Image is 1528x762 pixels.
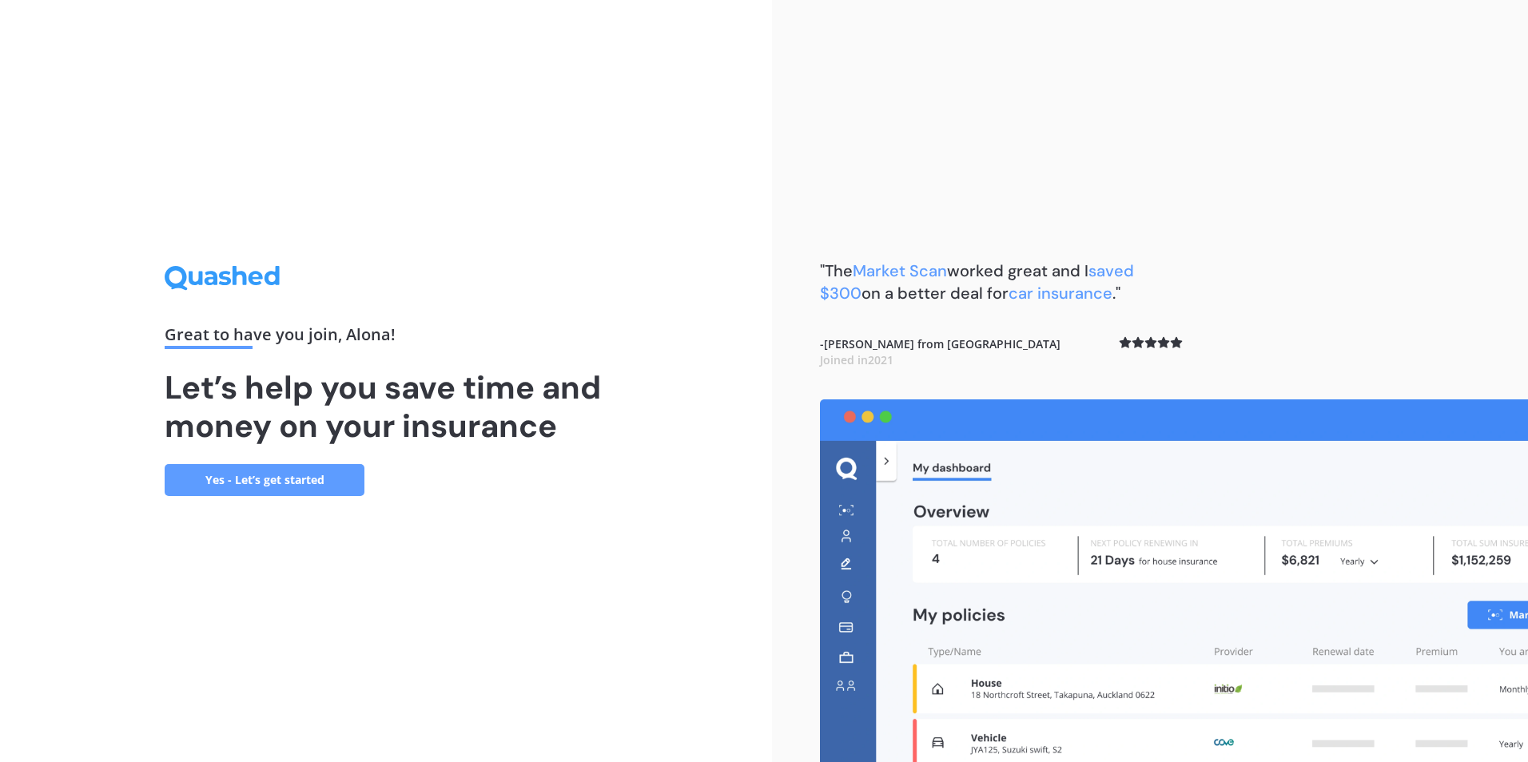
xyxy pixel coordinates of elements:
b: "The worked great and I on a better deal for ." [820,260,1134,304]
img: dashboard.webp [820,399,1528,762]
span: car insurance [1009,283,1112,304]
span: Joined in 2021 [820,352,893,367]
span: Market Scan [853,260,947,281]
div: Great to have you join , Alona ! [165,327,607,349]
a: Yes - Let’s get started [165,464,364,496]
b: - [PERSON_NAME] from [GEOGRAPHIC_DATA] [820,336,1060,367]
span: saved $300 [820,260,1134,304]
h1: Let’s help you save time and money on your insurance [165,368,607,445]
